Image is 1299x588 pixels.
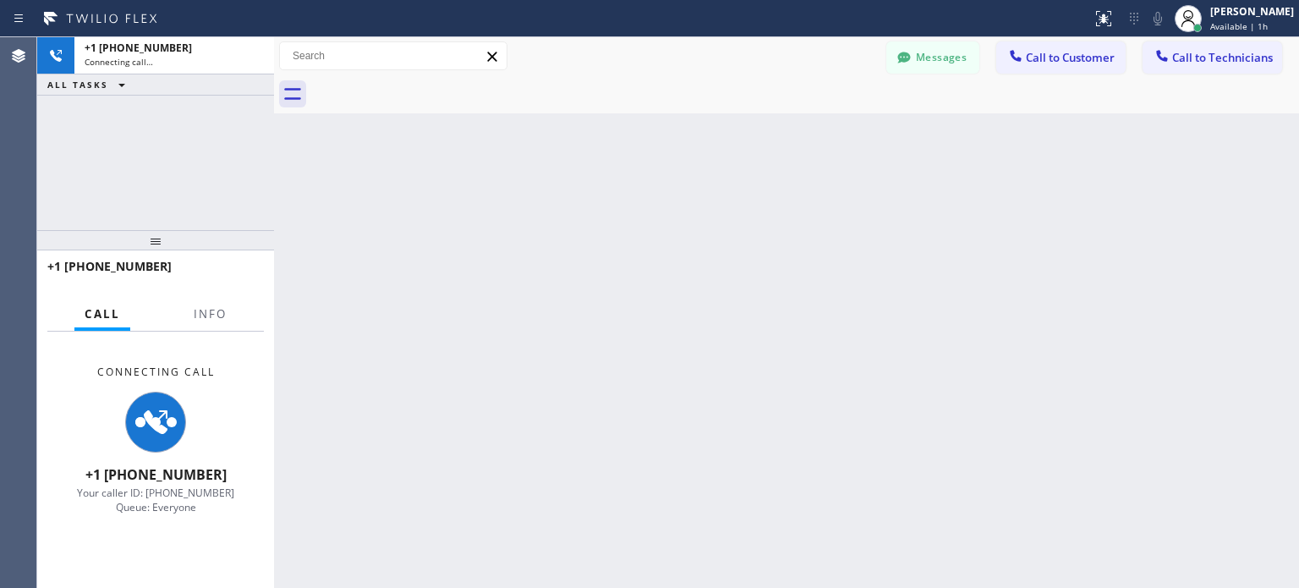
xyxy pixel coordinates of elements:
button: Info [184,298,237,331]
button: Call to Customer [996,41,1126,74]
span: Call [85,306,120,321]
span: Available | 1h [1210,20,1268,32]
span: +1 [PHONE_NUMBER] [85,465,227,484]
input: Search [280,42,507,69]
button: Call to Technicians [1143,41,1282,74]
span: Your caller ID: [PHONE_NUMBER] Queue: Everyone [77,486,234,514]
span: Connecting Call [97,365,215,379]
span: Connecting call… [85,56,153,68]
div: [PERSON_NAME] [1210,4,1294,19]
button: Mute [1146,7,1170,30]
span: Call to Technicians [1172,50,1273,65]
span: +1 [PHONE_NUMBER] [47,258,172,274]
button: ALL TASKS [37,74,142,95]
span: +1 [PHONE_NUMBER] [85,41,192,55]
span: Info [194,306,227,321]
button: Call [74,298,130,331]
span: Call to Customer [1026,50,1115,65]
button: Messages [886,41,979,74]
span: ALL TASKS [47,79,108,91]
